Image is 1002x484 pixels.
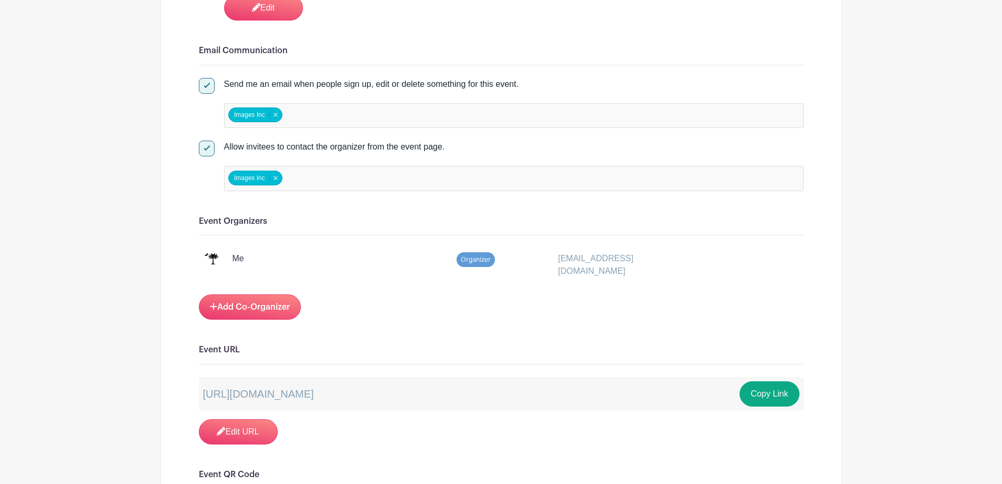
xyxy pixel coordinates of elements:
[199,46,804,56] h6: Email Communication
[284,171,377,186] input: false
[199,216,804,226] h6: Event Organizers
[228,171,282,185] div: Images Inc
[232,252,244,265] p: Me
[740,381,799,407] button: Copy Link
[199,345,804,355] h6: Event URL
[224,141,804,153] div: Allow invitees to contact the organizer from the event page.
[228,107,282,122] div: Images Inc
[199,419,278,445] a: Edit URL
[269,174,281,182] button: Remove item: '102985'
[457,252,495,267] span: Organizer
[199,294,301,320] a: Add Co-Organizer
[269,111,281,118] button: Remove item: '102985'
[552,252,704,278] div: [EMAIL_ADDRESS][DOMAIN_NAME]
[203,252,220,269] img: IMAGES%20logo%20transparenT%20PNG%20s.png
[224,78,804,91] div: Send me an email when people sign up, edit or delete something for this event.
[203,386,314,402] p: [URL][DOMAIN_NAME]
[284,108,377,123] input: false
[199,470,804,480] h6: Event QR Code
